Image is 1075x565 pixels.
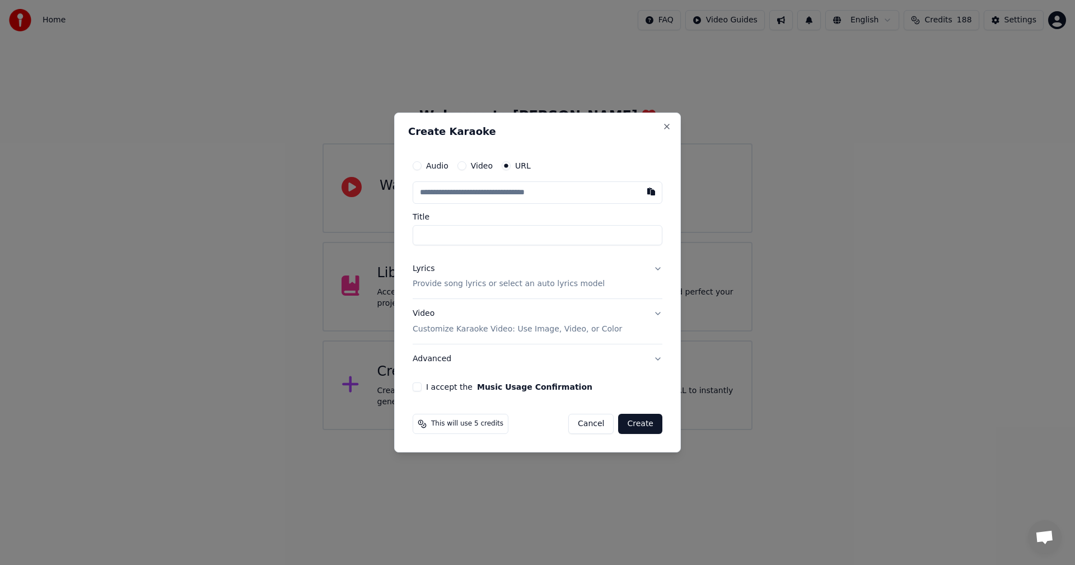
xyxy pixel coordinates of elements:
[413,344,662,373] button: Advanced
[413,309,622,335] div: Video
[413,279,605,290] p: Provide song lyrics or select an auto lyrics model
[471,162,493,170] label: Video
[413,254,662,299] button: LyricsProvide song lyrics or select an auto lyrics model
[413,300,662,344] button: VideoCustomize Karaoke Video: Use Image, Video, or Color
[431,419,503,428] span: This will use 5 credits
[413,324,622,335] p: Customize Karaoke Video: Use Image, Video, or Color
[477,383,592,391] button: I accept the
[413,263,434,274] div: Lyrics
[426,383,592,391] label: I accept the
[426,162,448,170] label: Audio
[618,414,662,434] button: Create
[413,213,662,221] label: Title
[568,414,614,434] button: Cancel
[408,127,667,137] h2: Create Karaoke
[515,162,531,170] label: URL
